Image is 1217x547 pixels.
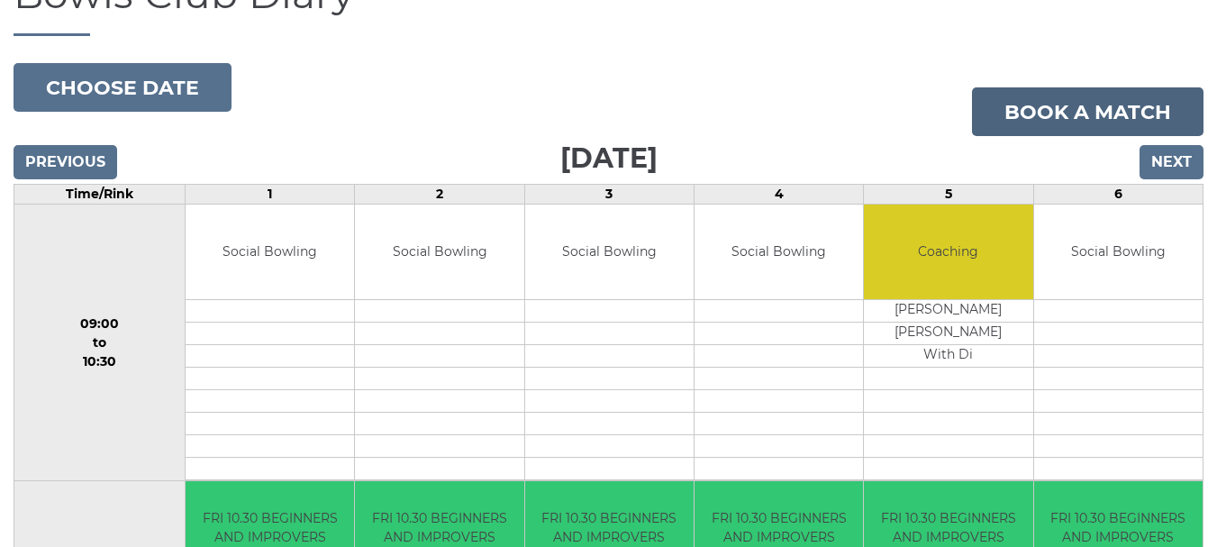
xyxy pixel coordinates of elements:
a: Book a match [972,87,1203,136]
td: 5 [864,185,1033,205]
td: 09:00 to 10:30 [14,205,186,481]
td: With Di [864,344,1032,367]
td: 2 [355,185,524,205]
td: Social Bowling [186,205,354,299]
input: Previous [14,145,117,179]
td: 6 [1033,185,1203,205]
td: Social Bowling [355,205,523,299]
button: Choose date [14,63,232,112]
td: Time/Rink [14,185,186,205]
td: 4 [695,185,864,205]
td: [PERSON_NAME] [864,322,1032,344]
td: Social Bowling [1034,205,1203,299]
td: 3 [524,185,694,205]
td: Social Bowling [525,205,694,299]
input: Next [1140,145,1203,179]
td: 1 [186,185,355,205]
td: Coaching [864,205,1032,299]
td: [PERSON_NAME] [864,299,1032,322]
td: Social Bowling [695,205,863,299]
